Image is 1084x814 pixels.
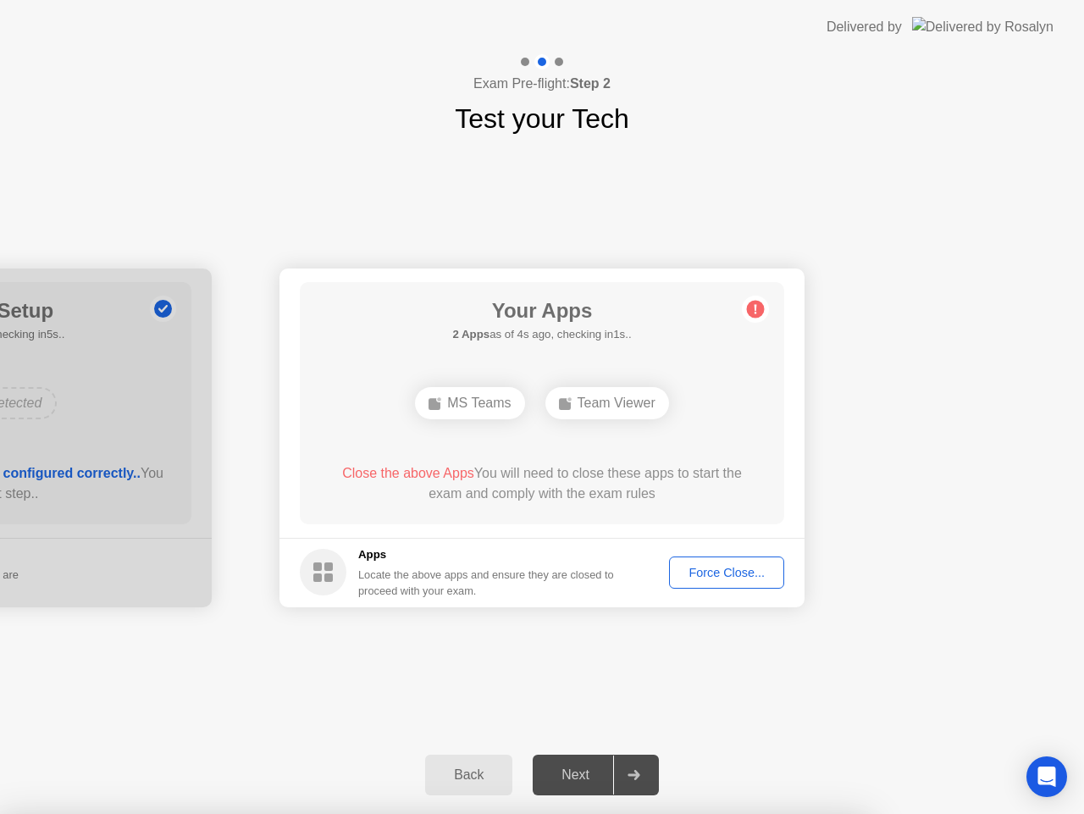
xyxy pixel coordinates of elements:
[358,567,615,599] div: Locate the above apps and ensure they are closed to proceed with your exam.
[827,17,902,37] div: Delivered by
[473,74,611,94] h4: Exam Pre-flight:
[455,98,629,139] h1: Test your Tech
[545,387,669,419] div: Team Viewer
[570,76,611,91] b: Step 2
[538,767,613,783] div: Next
[452,296,631,326] h1: Your Apps
[912,17,1054,36] img: Delivered by Rosalyn
[358,546,615,563] h5: Apps
[452,326,631,343] h5: as of 4s ago, checking in1s..
[415,387,524,419] div: MS Teams
[675,566,778,579] div: Force Close...
[342,466,474,480] span: Close the above Apps
[452,328,489,341] b: 2 Apps
[324,463,760,504] div: You will need to close these apps to start the exam and comply with the exam rules
[430,767,507,783] div: Back
[1026,756,1067,797] div: Open Intercom Messenger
